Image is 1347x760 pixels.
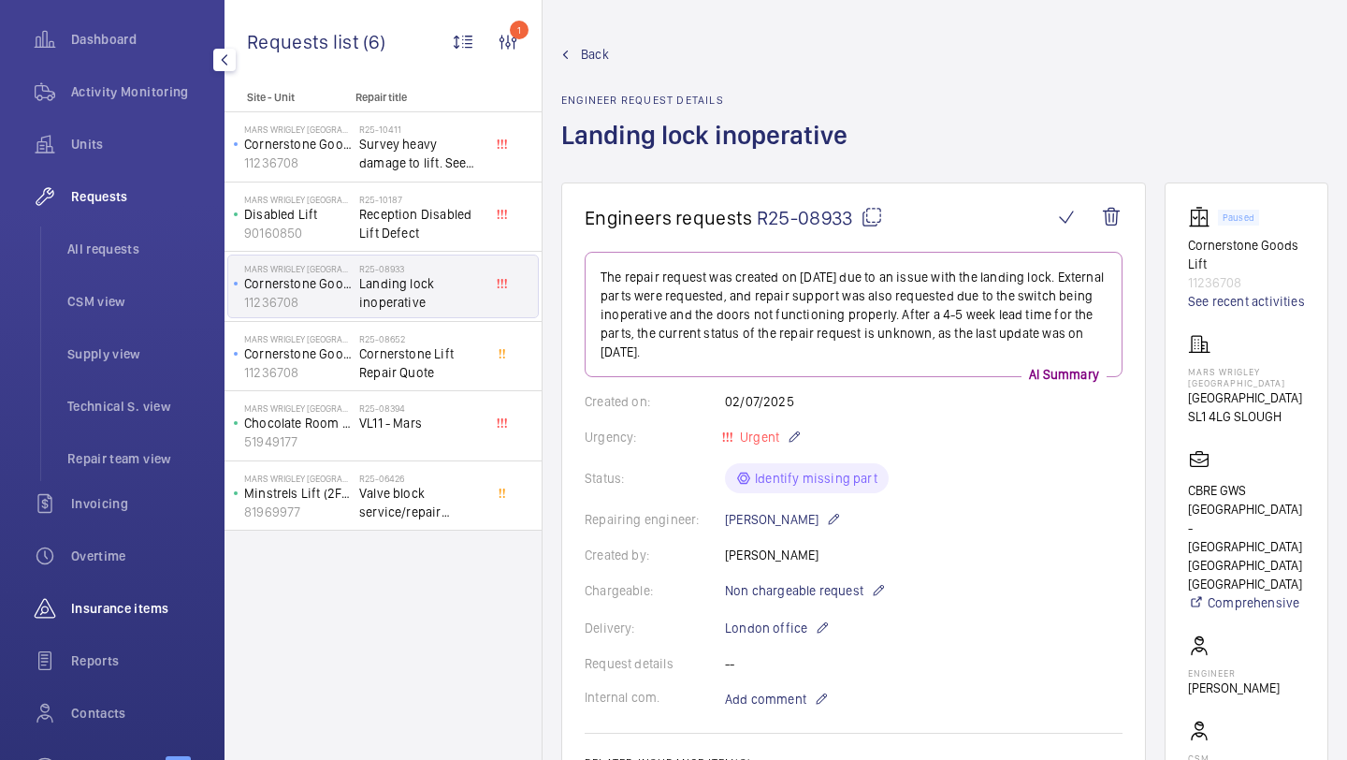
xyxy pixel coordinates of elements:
span: Valve block service/repair required [359,484,483,521]
p: The repair request was created on [DATE] due to an issue with the landing lock. External parts we... [601,268,1107,361]
span: Reception Disabled Lift Defect [359,205,483,242]
span: Urgent [736,430,779,445]
span: Contacts [71,704,206,723]
h2: Engineer request details [561,94,859,107]
span: Units [71,135,206,153]
p: Cornerstone Goods Lift [244,135,352,153]
h2: R25-08933 [359,263,483,274]
p: Minstrels Lift (2FLR) [244,484,352,503]
h2: R25-08652 [359,333,483,344]
span: Repair team view [67,449,206,468]
h2: R25-08394 [359,402,483,414]
span: Dashboard [71,30,206,49]
p: Mars Wrigley [GEOGRAPHIC_DATA] [1188,366,1305,388]
p: AI Summary [1021,365,1107,384]
span: Landing lock inoperative [359,274,483,312]
span: Requests [71,187,206,206]
p: Mars Wrigley [GEOGRAPHIC_DATA] [244,473,352,484]
p: Mars Wrigley [GEOGRAPHIC_DATA] [244,194,352,205]
p: Mars Wrigley [GEOGRAPHIC_DATA] [244,402,352,414]
p: 11236708 [244,153,352,172]
h1: Landing lock inoperative [561,118,859,183]
p: Mars Wrigley [GEOGRAPHIC_DATA] [244,263,352,274]
p: Mars Wrigley [GEOGRAPHIC_DATA] [244,124,352,135]
span: Overtime [71,547,206,565]
span: Reports [71,651,206,670]
p: [GEOGRAPHIC_DATA] [1188,388,1305,407]
p: [PERSON_NAME] [725,508,841,531]
a: See recent activities [1188,292,1305,311]
span: Technical S. view [67,397,206,416]
p: Cornerstone Goods Lift [1188,236,1305,273]
span: All requests [67,240,206,258]
p: 51949177 [244,432,352,451]
span: Requests list [247,30,363,53]
h2: R25-10411 [359,124,483,135]
span: Add comment [725,690,806,709]
p: Site - Unit [224,91,348,104]
p: Engineer [1188,667,1280,679]
p: 11236708 [1188,273,1305,292]
span: Non chargeable request [725,581,863,600]
p: 81969977 [244,503,352,521]
p: Repair title [355,91,479,104]
p: Cornerstone Goods Lift [244,274,352,293]
span: R25-08933 [757,206,883,229]
h2: R25-10187 [359,194,483,205]
p: 90160850 [244,224,352,242]
span: Engineers requests [585,206,753,229]
img: elevator.svg [1188,206,1218,228]
span: Insurance items [71,599,206,618]
p: [PERSON_NAME] [1188,679,1280,697]
span: Cornerstone Lift Repair Quote [359,344,483,382]
p: London office [725,617,830,639]
p: SL1 4LG SLOUGH [1188,407,1305,426]
p: Cornerstone Goods Lift [244,344,352,363]
p: 11236708 [244,293,352,312]
p: CBRE GWS [GEOGRAPHIC_DATA]- [GEOGRAPHIC_DATA] [GEOGRAPHIC_DATA] [GEOGRAPHIC_DATA] [1188,481,1305,593]
p: Paused [1223,214,1254,221]
span: CSM view [67,292,206,311]
span: VL11 - Mars [359,414,483,432]
p: Chocolate Room Lift (4FLR) [244,414,352,432]
span: Activity Monitoring [71,82,206,101]
span: Survey heavy damage to lift. See last jobsheet [359,135,483,172]
span: Invoicing [71,494,206,513]
p: Disabled Lift [244,205,352,224]
span: Back [581,45,609,64]
p: Mars Wrigley [GEOGRAPHIC_DATA] [244,333,352,344]
p: 11236708 [244,363,352,382]
h2: R25-06426 [359,473,483,484]
a: Comprehensive [1188,593,1305,612]
span: Supply view [67,344,206,363]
